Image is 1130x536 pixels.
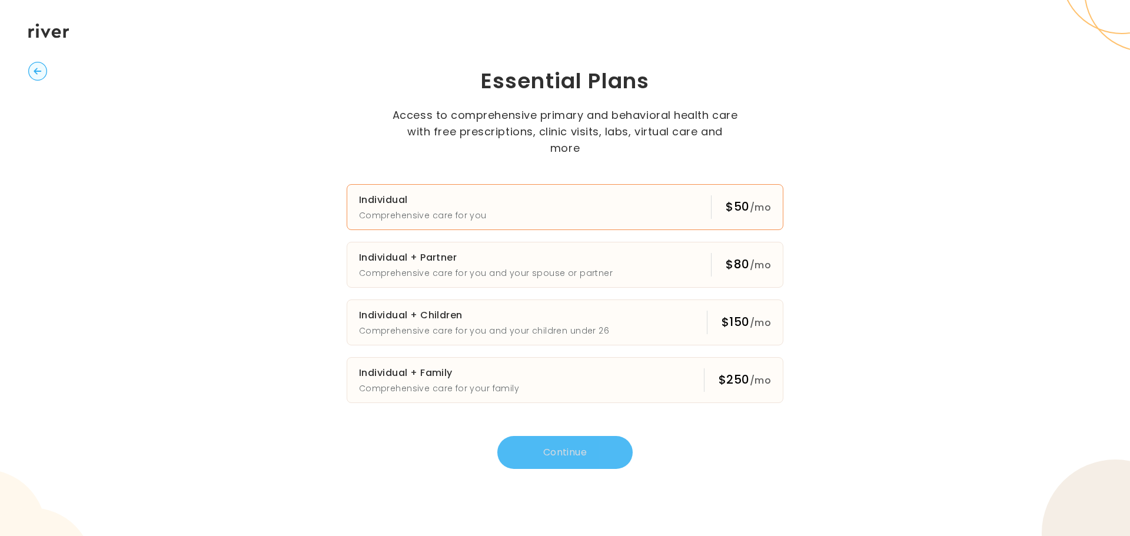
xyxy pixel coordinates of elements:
p: Comprehensive care for you [359,208,487,222]
span: /mo [750,374,771,387]
span: /mo [750,316,771,329]
p: Comprehensive care for your family [359,381,519,395]
div: $50 [726,198,771,216]
p: Comprehensive care for you and your children under 26 [359,324,609,338]
h3: Individual [359,192,487,208]
div: $150 [722,314,771,331]
div: $250 [719,371,771,389]
span: /mo [750,258,771,272]
h3: Individual + Children [359,307,609,324]
span: /mo [750,201,771,214]
button: Individual + PartnerComprehensive care for you and your spouse or partner$80/mo [347,242,783,288]
h1: Essential Plans [292,67,838,95]
p: Access to comprehensive primary and behavioral health care with free prescriptions, clinic visits... [391,107,739,157]
div: $80 [726,256,771,274]
h3: Individual + Family [359,365,519,381]
button: Individual + ChildrenComprehensive care for you and your children under 26$150/mo [347,299,783,345]
button: IndividualComprehensive care for you$50/mo [347,184,783,230]
p: Comprehensive care for you and your spouse or partner [359,266,613,280]
h3: Individual + Partner [359,249,613,266]
button: Individual + FamilyComprehensive care for your family$250/mo [347,357,783,403]
button: Continue [497,436,633,469]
